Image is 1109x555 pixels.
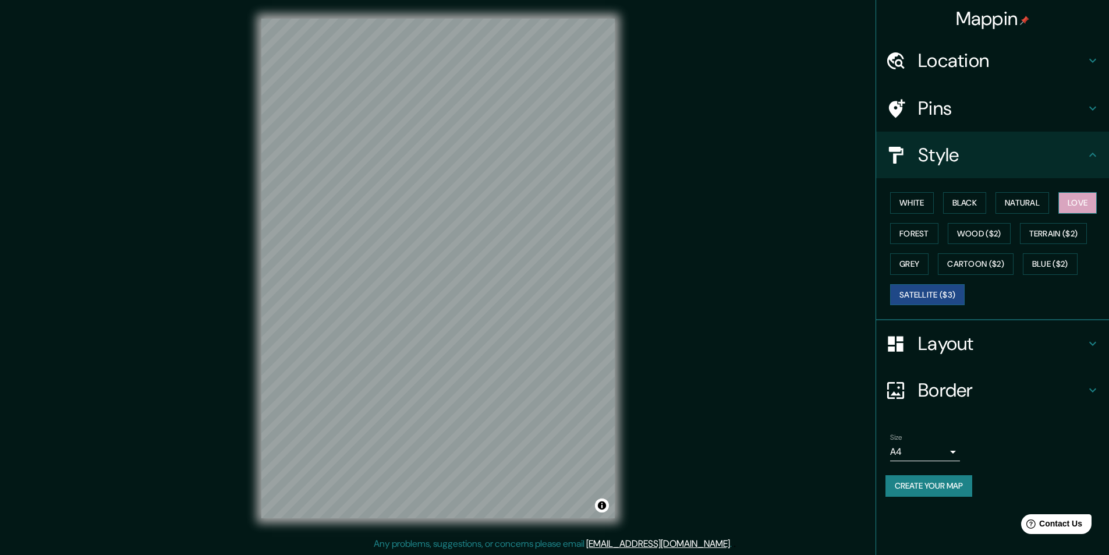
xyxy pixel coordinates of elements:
[995,192,1049,214] button: Natural
[885,475,972,497] button: Create your map
[943,192,987,214] button: Black
[734,537,736,551] div: .
[1005,510,1096,542] iframe: Help widget launcher
[918,49,1086,72] h4: Location
[595,499,609,512] button: Toggle attribution
[890,253,929,275] button: Grey
[1058,192,1097,214] button: Love
[938,253,1014,275] button: Cartoon ($2)
[890,223,938,245] button: Forest
[918,379,1086,402] h4: Border
[876,320,1109,367] div: Layout
[890,443,960,461] div: A4
[876,132,1109,178] div: Style
[890,192,934,214] button: White
[1023,253,1078,275] button: Blue ($2)
[732,537,734,551] div: .
[261,19,615,518] canvas: Map
[1020,16,1029,25] img: pin-icon.png
[374,537,732,551] p: Any problems, suggestions, or concerns please email .
[586,538,730,550] a: [EMAIL_ADDRESS][DOMAIN_NAME]
[948,223,1011,245] button: Wood ($2)
[1020,223,1087,245] button: Terrain ($2)
[876,367,1109,413] div: Border
[956,7,1030,30] h4: Mappin
[890,284,965,306] button: Satellite ($3)
[876,37,1109,84] div: Location
[918,97,1086,120] h4: Pins
[890,433,902,443] label: Size
[918,332,1086,355] h4: Layout
[876,85,1109,132] div: Pins
[918,143,1086,167] h4: Style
